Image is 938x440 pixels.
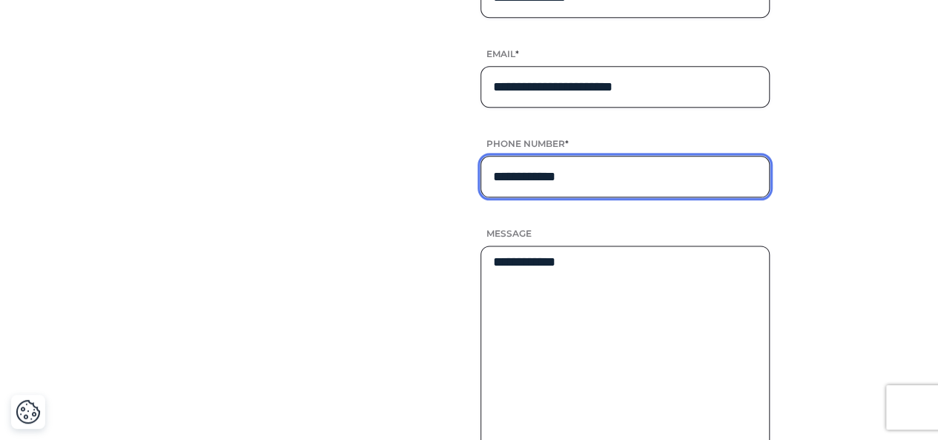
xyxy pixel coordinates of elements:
label: Message [480,227,770,240]
label: Phone number [480,137,770,150]
span: Upgrade [6,18,44,29]
img: Revisit consent button [16,399,41,424]
button: Cookie Settings [16,399,41,424]
label: Email [480,47,770,60]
